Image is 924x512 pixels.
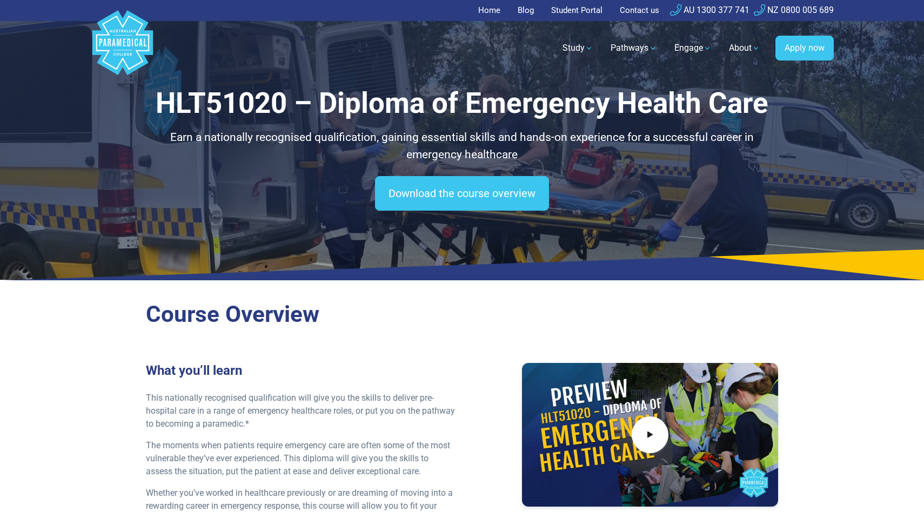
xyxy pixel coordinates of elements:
h1: HLT51020 – Diploma of Emergency Health Care [146,86,778,120]
a: Study [556,33,600,63]
p: Earn a nationally recognised qualification, gaining essential skills and hands-on experience for ... [146,129,778,163]
p: This nationally recognised qualification will give you the skills to deliver pre-hospital care in... [146,392,456,430]
h3: What you’ll learn [146,363,456,379]
h2: Course Overview [146,301,778,328]
a: Engage [668,33,718,63]
a: About [722,33,767,63]
a: Australian Paramedical College [90,21,155,76]
p: The moments when patients require emergency care are often some of the most vulnerable they’ve ev... [146,439,456,478]
a: Apply now [775,36,834,60]
a: AU 1300 377 741 [670,5,749,15]
a: Pathways [604,33,664,63]
a: NZ 0800 005 689 [754,5,834,15]
a: Download the course overview [375,176,549,211]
